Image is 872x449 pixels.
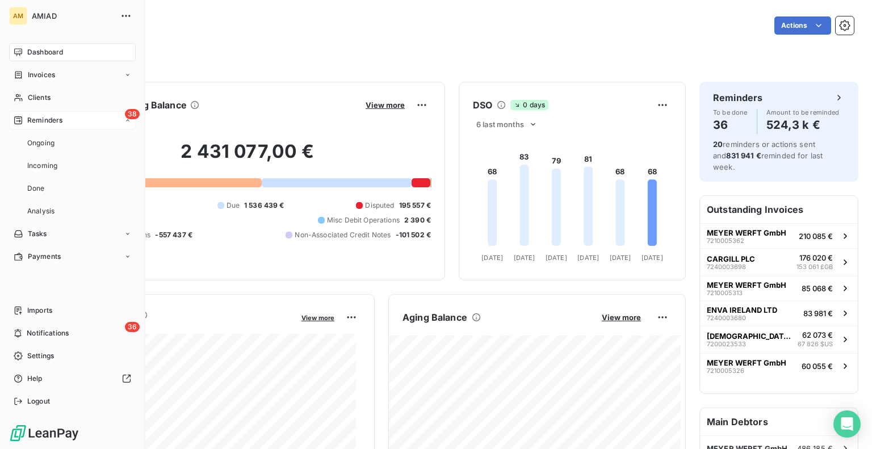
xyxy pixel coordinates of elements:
tspan: [DATE] [577,254,599,262]
h6: Outstanding Invoices [700,196,858,223]
span: 6 last months [476,120,524,129]
h6: Aging Balance [403,310,467,324]
span: CARGILL PLC [707,254,755,263]
span: 210 085 € [799,232,833,241]
span: View more [602,313,641,322]
span: Incoming [27,161,57,171]
span: 60 055 € [802,362,833,371]
span: Amount to be reminded [766,109,840,116]
button: View more [298,312,338,322]
span: Logout [27,396,50,406]
span: 0 days [510,100,548,110]
span: 176 020 € [799,253,833,262]
span: reminders or actions sent and reminded for last week. [713,140,823,171]
span: 1 536 439 € [244,200,284,211]
tspan: [DATE] [481,254,503,262]
span: -557 437 € [155,230,192,240]
span: Disputed [365,200,394,211]
button: View more [362,100,408,110]
a: Help [9,370,136,388]
h4: 524,3 k € [766,116,840,134]
span: 83 981 € [803,309,833,318]
button: CARGILL PLC7240003698176 020 €153 061 £GB [700,248,858,276]
h6: DSO [473,98,492,112]
div: AM [9,7,27,25]
span: Imports [27,305,52,316]
span: To be done [713,109,748,116]
span: Settings [27,351,54,361]
span: Non-Associated Credit Notes [295,230,391,240]
span: ENVA IRELAND LTD [707,305,777,314]
div: Open Intercom Messenger [833,410,861,438]
span: 85 068 € [802,284,833,293]
h6: Main Debtors [700,408,858,435]
span: Notifications [27,328,69,338]
span: View more [366,100,405,110]
span: MEYER WERFT GmbH [707,228,786,237]
span: 7240003698 [707,263,746,270]
span: [DEMOGRAPHIC_DATA] SA [707,331,793,341]
button: MEYER WERFT GmbH721000532660 055 € [700,353,858,378]
button: [DEMOGRAPHIC_DATA] SA720002353362 073 €67 826 $US [700,326,858,354]
button: MEYER WERFT GmbH721000531385 068 € [700,276,858,301]
span: 20 [713,140,723,149]
span: -101 502 € [396,230,431,240]
span: 38 [125,109,140,119]
span: Invoices [28,70,55,80]
button: MEYER WERFT GmbH7210005362210 085 € [700,223,858,248]
span: 62 073 € [802,330,833,339]
span: 7210005326 [707,367,744,374]
tspan: [DATE] [546,254,567,262]
span: 195 557 € [399,200,431,211]
span: 36 [125,322,140,332]
button: Actions [774,16,831,35]
h2: 2 431 077,00 € [64,140,431,174]
span: Tasks [28,229,47,239]
span: 7210005362 [707,237,744,244]
span: Help [27,374,43,384]
tspan: [DATE] [642,254,663,262]
span: 7240003680 [707,314,746,321]
span: Reminders [27,115,62,125]
h6: Reminders [713,91,762,104]
span: Ongoing [27,138,54,148]
span: MEYER WERFT GmbH [707,280,786,289]
span: AMIAD [32,11,114,20]
span: View more [301,314,334,322]
span: Misc Debit Operations [327,215,400,225]
img: Logo LeanPay [9,424,79,442]
span: Done [27,183,45,194]
span: 7200023533 [707,341,746,347]
span: 2 390 € [404,215,431,225]
span: 67 826 $US [798,339,833,349]
span: Monthly Revenue [64,322,294,334]
span: 831 941 € [726,151,761,160]
span: Due [227,200,240,211]
button: View more [598,312,644,322]
button: ENVA IRELAND LTD724000368083 981 € [700,301,858,326]
span: Clients [28,93,51,103]
span: 153 061 £GB [796,262,833,272]
span: MEYER WERFT GmbH [707,358,786,367]
span: Analysis [27,206,54,216]
span: 7210005313 [707,289,743,296]
h4: 36 [713,116,748,134]
span: Payments [28,251,61,262]
tspan: [DATE] [514,254,535,262]
tspan: [DATE] [610,254,631,262]
span: Dashboard [27,47,63,57]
